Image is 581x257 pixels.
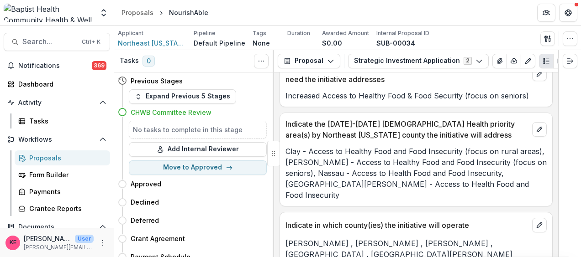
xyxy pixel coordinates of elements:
[539,54,554,68] button: Plaintext view
[118,38,186,48] a: Northeast [US_STATE] Area Agency on Aging
[18,62,92,70] span: Notifications
[194,29,216,37] p: Pipeline
[4,95,110,110] button: Open Activity
[537,4,555,22] button: Partners
[29,187,103,196] div: Payments
[532,122,547,137] button: edit
[133,125,263,134] h5: No tasks to complete in this stage
[4,58,110,73] button: Notifications369
[4,4,94,22] img: Baptist Health Community Health & Well Being logo
[129,89,236,104] button: Expand Previous 5 Stages
[118,6,157,19] a: Proposals
[29,153,103,163] div: Proposals
[118,29,143,37] p: Applicant
[131,179,161,189] h4: Approved
[553,54,568,68] button: PDF view
[285,118,528,140] p: Indicate the [DATE]-[DATE] [DEMOGRAPHIC_DATA] Health priority area(s) by Northeast [US_STATE] cou...
[285,90,547,101] p: Increased Access to Healthy Food & Food Security (focus on seniors)
[4,33,110,51] button: Search...
[24,234,71,243] p: [PERSON_NAME]
[492,54,507,68] button: View Attached Files
[18,79,103,89] div: Dashboard
[287,29,310,37] p: Duration
[559,4,577,22] button: Get Help
[376,38,415,48] p: SUB-00034
[75,235,94,243] p: User
[253,29,266,37] p: Tags
[4,77,110,92] a: Dashboard
[322,29,369,37] p: Awarded Amount
[10,240,16,246] div: Katie E
[285,63,528,85] p: Indicate the [DATE]-[DATE] [DEMOGRAPHIC_DATA] Health prioritized need the initiative addresses
[15,113,110,128] a: Tasks
[120,57,139,65] h3: Tasks
[376,29,429,37] p: Internal Proposal ID
[24,243,94,252] p: [PERSON_NAME][EMAIL_ADDRESS][DOMAIN_NAME]
[80,37,102,47] div: Ctrl + K
[129,142,267,157] button: Add Internal Reviewer
[4,132,110,147] button: Open Workflows
[169,8,208,17] div: NourishAble
[194,38,245,48] p: Default Pipeline
[131,197,159,207] h4: Declined
[121,8,153,17] div: Proposals
[285,146,547,200] p: Clay - Access to Healthy Food and Food Insecurity (focus on rural areas), [PERSON_NAME] - Access ...
[131,76,183,86] h4: Previous Stages
[92,61,106,70] span: 369
[253,38,270,48] p: None
[322,38,342,48] p: $0.00
[97,4,110,22] button: Open entity switcher
[563,54,577,68] button: Expand right
[15,201,110,216] a: Grantee Reports
[18,223,95,231] span: Documents
[143,56,155,67] span: 0
[131,234,185,243] h4: Grant Agreement
[4,220,110,234] button: Open Documents
[15,167,110,182] a: Form Builder
[118,6,212,19] nav: breadcrumb
[15,150,110,165] a: Proposals
[29,170,103,180] div: Form Builder
[15,184,110,199] a: Payments
[532,218,547,232] button: edit
[18,99,95,107] span: Activity
[22,37,76,46] span: Search...
[129,160,267,175] button: Move to Approved
[278,54,340,68] button: Proposal
[29,116,103,126] div: Tasks
[285,220,528,231] p: Indicate in which county(ies) the initiative will operate
[521,54,535,68] button: Edit as form
[348,54,489,68] button: Strategic Investment Application2
[18,136,95,144] span: Workflows
[29,204,103,213] div: Grantee Reports
[97,237,108,248] button: More
[131,108,211,117] h4: CHWB Committee Review
[532,67,547,81] button: edit
[131,216,159,225] h4: Deferred
[254,54,269,68] button: Toggle View Cancelled Tasks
